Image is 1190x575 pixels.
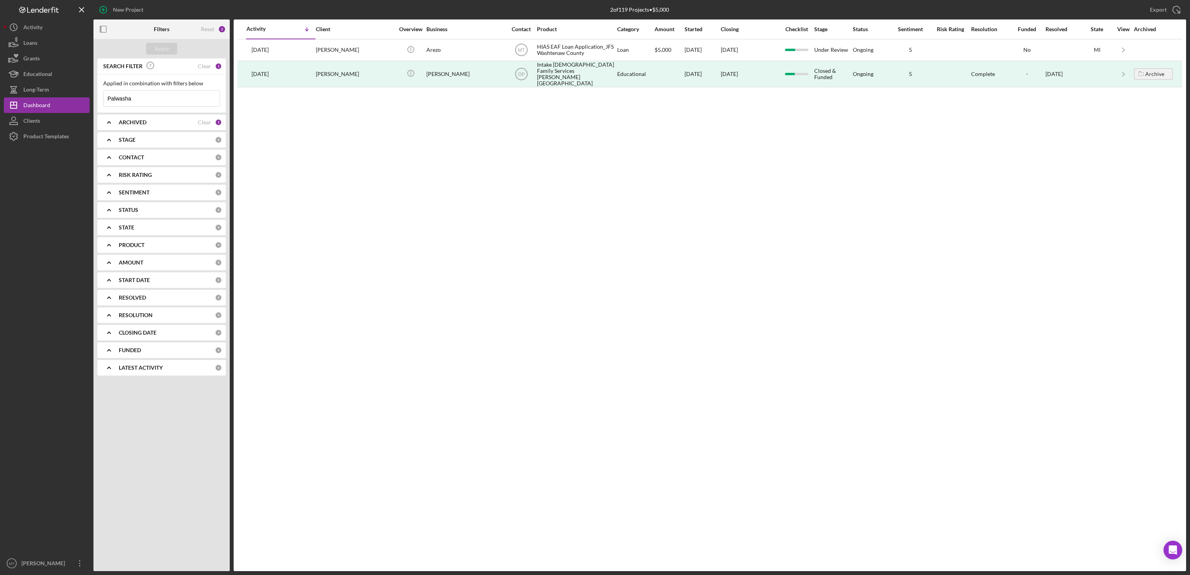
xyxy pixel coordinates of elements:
[215,277,222,284] div: 0
[119,365,163,371] b: LATEST ACTIVITY
[23,51,40,68] div: Grants
[119,277,150,283] b: START DATE
[721,26,779,32] div: Closing
[23,129,69,146] div: Product Templates
[146,43,177,55] button: Apply
[4,19,90,35] button: Activity
[4,97,90,113] a: Dashboard
[4,35,90,51] button: Loans
[155,43,169,55] div: Apply
[1150,2,1167,18] div: Export
[426,26,504,32] div: Business
[215,189,222,196] div: 0
[617,40,653,60] div: Loan
[23,82,49,99] div: Long-Term
[23,113,40,131] div: Clients
[119,224,134,231] b: STATE
[1134,68,1173,80] button: Archive
[252,71,269,77] time: 2023-05-30 18:14
[154,26,169,32] b: Filters
[23,66,52,84] div: Educational
[1134,26,1173,32] div: Archived
[23,97,50,115] div: Dashboard
[617,62,653,86] div: Educational
[971,71,995,77] div: Complete
[1114,26,1133,32] div: View
[1081,26,1113,32] div: State
[655,26,684,32] div: Amount
[316,26,394,32] div: Client
[201,26,214,32] div: Reset
[215,119,222,126] div: 1
[215,329,222,336] div: 0
[9,561,14,566] text: MT
[507,26,536,32] div: Contact
[814,40,852,60] div: Under Review
[971,26,1009,32] div: Resolution
[396,26,425,32] div: Overview
[1009,26,1044,32] div: Funded
[814,26,852,32] div: Stage
[119,207,138,213] b: STATUS
[610,7,669,13] div: 2 of 119 Projects • $5,000
[4,556,90,571] button: MT[PERSON_NAME]
[780,26,813,32] div: Checklist
[215,154,222,161] div: 0
[1164,541,1182,559] div: Open Intercom Messenger
[1142,2,1186,18] button: Export
[119,347,141,353] b: FUNDED
[103,63,143,69] b: SEARCH FILTER
[119,259,143,266] b: AMOUNT
[119,172,152,178] b: RISK RATING
[685,26,720,32] div: Started
[721,71,738,77] time: [DATE]
[19,556,70,573] div: [PERSON_NAME]
[316,62,394,86] div: [PERSON_NAME]
[518,48,525,53] text: MT
[537,62,615,86] div: Intake [DEMOGRAPHIC_DATA] Family Services [PERSON_NAME][GEOGRAPHIC_DATA]
[1046,26,1081,32] div: Resolved
[215,242,222,249] div: 0
[4,129,90,144] button: Product Templates
[685,40,720,60] div: [DATE]
[537,40,615,60] div: HIAS EAF Loan Application_JFS Washtenaw County
[215,171,222,178] div: 0
[426,40,504,60] div: Arezo
[4,82,90,97] a: Long-Term
[198,119,211,125] div: Clear
[119,242,144,248] b: PRODUCT
[23,35,37,53] div: Loans
[316,40,394,60] div: [PERSON_NAME]
[252,47,269,53] time: 2025-06-13 18:06
[119,137,136,143] b: STAGE
[891,26,930,32] div: Sentiment
[215,206,222,213] div: 0
[1009,71,1044,77] div: -
[4,66,90,82] button: Educational
[1046,62,1081,86] div: [DATE]
[1081,47,1113,53] div: MI
[246,26,281,32] div: Activity
[4,113,90,129] button: Clients
[1145,68,1164,80] div: Archive
[103,80,220,86] div: Applied in combination with filters below
[119,119,146,125] b: ARCHIVED
[853,47,873,53] div: Ongoing
[215,224,222,231] div: 0
[891,47,930,53] div: 5
[721,46,738,53] time: [DATE]
[113,2,143,18] div: New Project
[891,71,930,77] div: 5
[931,26,970,32] div: Risk Rating
[215,347,222,354] div: 0
[215,312,222,319] div: 0
[23,19,42,37] div: Activity
[853,26,890,32] div: Status
[655,40,684,60] div: $5,000
[617,26,653,32] div: Category
[215,63,222,70] div: 1
[198,63,211,69] div: Clear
